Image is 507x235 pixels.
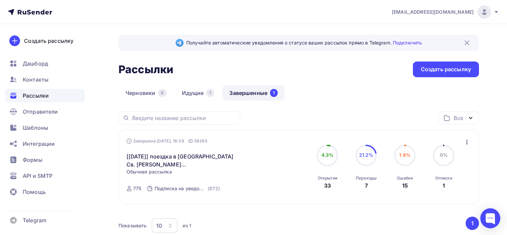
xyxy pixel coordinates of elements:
span: Получайте автоматические уведомления о статусе ваших рассылок прямо в Telegram. [186,39,422,46]
div: Ошибки [397,175,413,181]
div: Все [454,114,463,122]
span: Отправители [23,108,58,116]
span: 0% [440,152,448,158]
a: Подключить [393,40,422,45]
span: Telegram [23,216,46,224]
a: Формы [5,153,85,166]
div: Переходы [356,175,376,181]
button: Все [439,111,479,124]
ul: Pagination [465,217,479,230]
a: Черновики0 [118,85,174,101]
span: 21.2% [359,152,373,158]
div: Отписки [435,175,452,181]
span: 1.9% [399,152,411,158]
div: 1 [443,182,445,190]
div: Создать рассылку [24,37,73,45]
div: 15 [402,182,408,190]
span: Формы [23,156,42,164]
a: Рассылки [5,89,85,102]
h2: Рассылки [118,63,173,76]
a: Контакты [5,73,85,86]
span: ID [188,138,193,144]
button: Go to page 1 [466,217,479,230]
a: Подписка на уведомления о поездках (872) [154,183,221,194]
div: 7 [365,182,368,190]
div: Завершена [DATE], 18:39 [126,138,207,144]
div: 10 [156,222,162,230]
span: Интеграции [23,140,55,148]
a: Отправители [5,105,85,118]
div: (872) [208,185,220,192]
span: Помощь [23,188,46,196]
span: 4.3% [321,152,334,158]
span: Дашборд [23,60,48,68]
a: Шаблоны [5,121,85,134]
span: [EMAIL_ADDRESS][DOMAIN_NAME] [392,9,474,15]
div: 775 [133,185,141,192]
span: Рассылки [23,92,49,100]
input: Введите название рассылки [132,114,236,122]
div: Создать рассылку [421,66,471,73]
button: 10 [151,218,178,233]
span: Шаблоны [23,124,48,132]
span: 58385 [194,138,207,144]
a: Дашборд [5,57,85,70]
span: Обычная рассылка [126,168,172,175]
a: [EMAIL_ADDRESS][DOMAIN_NAME] [392,5,499,19]
div: 0 [158,89,167,97]
div: Подписка на уведомления о поездках [155,185,206,192]
div: Открытия [318,175,337,181]
div: 1 [270,89,278,97]
div: 33 [324,182,331,190]
a: [[DATE]] поездка в [GEOGRAPHIC_DATA] Св. [PERSON_NAME] ([GEOGRAPHIC_DATA])✨ [126,152,241,168]
a: Завершенные1 [222,85,285,101]
div: из 1 [183,222,191,229]
div: Показывать [118,222,147,229]
span: API и SMTP [23,172,52,180]
a: Идущие1 [175,85,221,101]
img: Telegram [176,39,184,47]
span: Контакты [23,76,48,84]
div: 1 [206,89,214,97]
